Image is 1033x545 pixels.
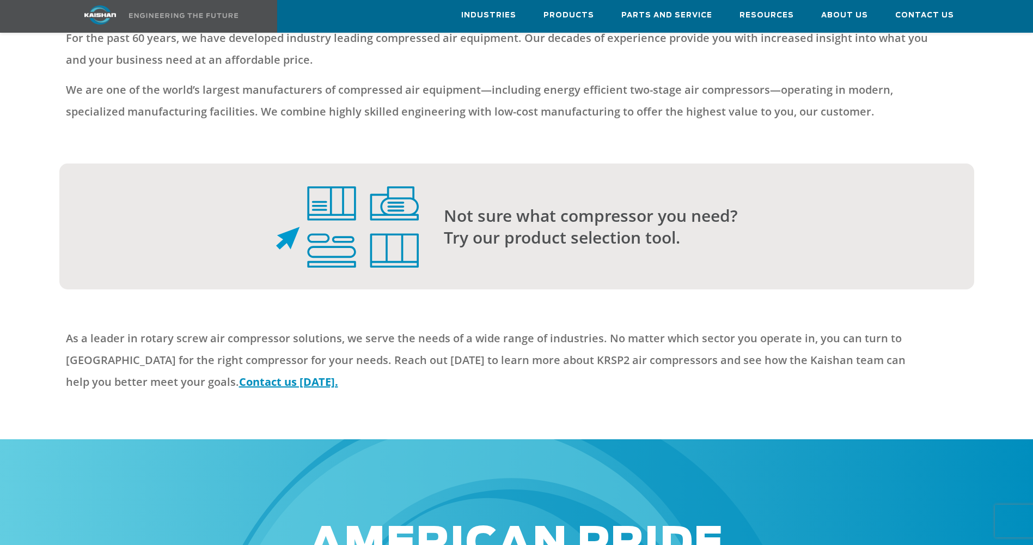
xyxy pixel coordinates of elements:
a: About Us [821,1,868,30]
a: Parts and Service [621,1,712,30]
a: Contact Us [895,1,954,30]
img: product select tool icon [276,186,419,268]
p: As a leader in rotary screw air compressor solutions, we serve the needs of a wide range of indus... [66,328,931,393]
span: Products [543,9,594,22]
span: Industries [461,9,516,22]
p: Not sure what compressor you need? Try our product selection tool. [444,205,931,249]
span: About Us [821,9,868,22]
p: For the past 60 years, we have developed industry leading compressed air equipment. Our decades o... [66,27,931,71]
img: Engineering the future [129,13,238,18]
a: Contact us [DATE]. [239,374,338,389]
span: Contact Us [895,9,954,22]
a: Products [543,1,594,30]
p: We are one of the world’s largest manufacturers of compressed air equipment—including energy effi... [66,79,931,123]
span: Resources [739,9,794,22]
a: Resources [739,1,794,30]
img: kaishan logo [59,5,141,25]
a: Industries [461,1,516,30]
span: Parts and Service [621,9,712,22]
